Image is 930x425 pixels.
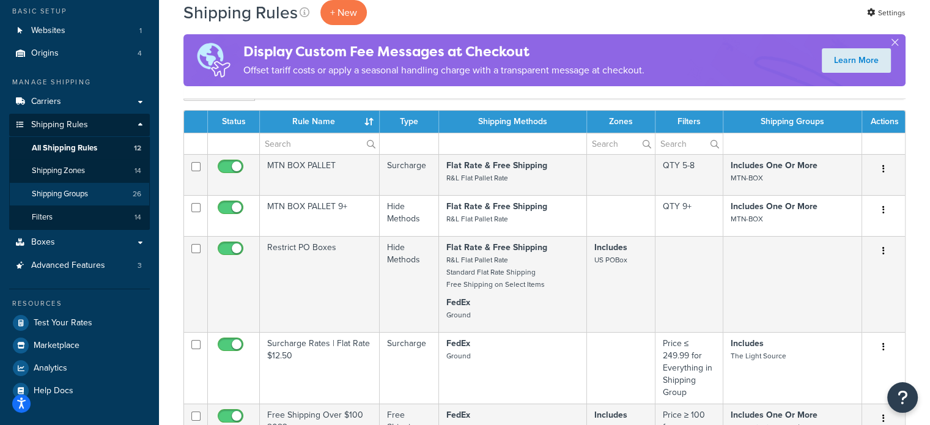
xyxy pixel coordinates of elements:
[9,206,150,229] li: Filters
[208,111,260,133] th: Status
[243,42,644,62] h4: Display Custom Fee Messages at Checkout
[138,48,142,59] span: 4
[260,195,380,236] td: MTN BOX PALLET 9+
[9,137,150,160] a: All Shipping Rules 12
[655,154,724,195] td: QTY 5-8
[446,200,547,213] strong: Flat Rate & Free Shipping
[380,236,439,332] td: Hide Methods
[9,42,150,65] a: Origins 4
[731,159,817,172] strong: Includes One Or More
[9,357,150,379] a: Analytics
[9,137,150,160] li: All Shipping Rules
[446,337,470,350] strong: FedEx
[9,334,150,357] a: Marketplace
[139,26,142,36] span: 1
[9,380,150,402] a: Help Docs
[9,312,150,334] a: Test Your Rates
[34,386,73,396] span: Help Docs
[183,1,298,24] h1: Shipping Rules
[9,114,150,136] a: Shipping Rules
[31,237,55,248] span: Boxes
[9,42,150,65] li: Origins
[9,20,150,42] a: Websites 1
[9,77,150,87] div: Manage Shipping
[723,111,862,133] th: Shipping Groups
[446,172,508,183] small: R&L Flat Pallet Rate
[594,241,627,254] strong: Includes
[9,114,150,230] li: Shipping Rules
[887,382,918,413] button: Open Resource Center
[731,213,763,224] small: MTN-BOX
[9,231,150,254] a: Boxes
[731,408,817,421] strong: Includes One Or More
[446,350,471,361] small: Ground
[446,254,545,290] small: R&L Flat Pallet Rate Standard Flat Rate Shipping Free Shipping on Select Items
[9,298,150,309] div: Resources
[260,133,379,154] input: Search
[380,154,439,195] td: Surcharge
[9,183,150,205] a: Shipping Groups 26
[446,408,470,421] strong: FedEx
[380,111,439,133] th: Type
[134,143,141,153] span: 12
[867,4,906,21] a: Settings
[822,48,891,73] a: Learn More
[9,206,150,229] a: Filters 14
[594,254,627,265] small: US POBox
[183,34,243,86] img: duties-banner-06bc72dcb5fe05cb3f9472aba00be2ae8eb53ab6f0d8bb03d382ba314ac3c341.png
[655,111,724,133] th: Filters
[731,337,764,350] strong: Includes
[34,341,79,351] span: Marketplace
[731,200,817,213] strong: Includes One Or More
[655,133,723,154] input: Search
[380,195,439,236] td: Hide Methods
[9,254,150,277] a: Advanced Features 3
[9,160,150,182] li: Shipping Zones
[31,48,59,59] span: Origins
[260,236,380,332] td: Restrict PO Boxes
[446,159,547,172] strong: Flat Rate & Free Shipping
[32,143,97,153] span: All Shipping Rules
[9,183,150,205] li: Shipping Groups
[594,408,627,421] strong: Includes
[31,261,105,271] span: Advanced Features
[446,213,508,224] small: R&L Flat Pallet Rate
[9,6,150,17] div: Basic Setup
[587,133,655,154] input: Search
[9,91,150,113] a: Carriers
[32,212,53,223] span: Filters
[135,166,141,176] span: 14
[731,350,786,361] small: The Light Source
[380,332,439,404] td: Surcharge
[446,309,471,320] small: Ground
[587,111,655,133] th: Zones
[31,26,65,36] span: Websites
[439,111,587,133] th: Shipping Methods
[446,296,470,309] strong: FedEx
[446,241,547,254] strong: Flat Rate & Free Shipping
[731,172,763,183] small: MTN-BOX
[138,261,142,271] span: 3
[260,111,380,133] th: Rule Name : activate to sort column ascending
[34,318,92,328] span: Test Your Rates
[9,160,150,182] a: Shipping Zones 14
[862,111,905,133] th: Actions
[9,254,150,277] li: Advanced Features
[32,189,88,199] span: Shipping Groups
[133,189,141,199] span: 26
[243,62,644,79] p: Offset tariff costs or apply a seasonal handling charge with a transparent message at checkout.
[31,97,61,107] span: Carriers
[655,195,724,236] td: QTY 9+
[260,154,380,195] td: MTN BOX PALLET
[655,332,724,404] td: Price ≤ 249.99 for Everything in Shipping Group
[34,363,67,374] span: Analytics
[135,212,141,223] span: 14
[31,120,88,130] span: Shipping Rules
[260,332,380,404] td: Surcharge Rates | Flat Rate $12.50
